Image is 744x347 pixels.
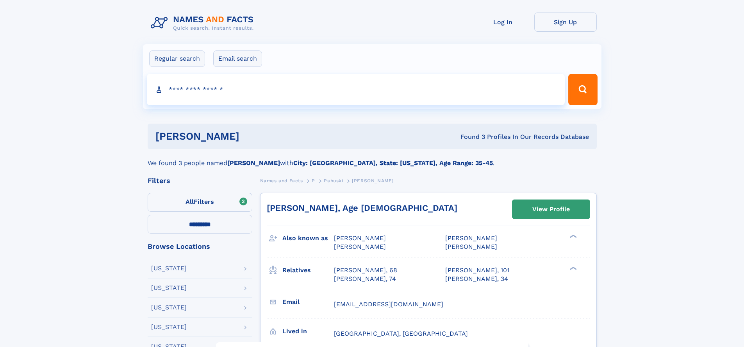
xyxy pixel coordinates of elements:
[568,74,597,105] button: Search Button
[312,176,315,185] a: P
[151,265,187,271] div: [US_STATE]
[312,178,315,183] span: P
[267,203,457,213] a: [PERSON_NAME], Age [DEMOGRAPHIC_DATA]
[151,324,187,330] div: [US_STATE]
[350,133,589,141] div: Found 3 Profiles In Our Records Database
[282,295,334,309] h3: Email
[334,243,386,250] span: [PERSON_NAME]
[568,234,577,239] div: ❯
[472,13,534,32] a: Log In
[186,198,194,205] span: All
[148,193,252,212] label: Filters
[282,232,334,245] h3: Also known as
[334,275,396,283] a: [PERSON_NAME], 74
[445,234,497,242] span: [PERSON_NAME]
[334,266,397,275] a: [PERSON_NAME], 68
[293,159,493,167] b: City: [GEOGRAPHIC_DATA], State: [US_STATE], Age Range: 35-45
[534,13,597,32] a: Sign Up
[147,74,565,105] input: search input
[148,149,597,168] div: We found 3 people named with .
[151,304,187,311] div: [US_STATE]
[532,200,570,218] div: View Profile
[227,159,280,167] b: [PERSON_NAME]
[512,200,590,219] a: View Profile
[260,176,303,185] a: Names and Facts
[151,285,187,291] div: [US_STATE]
[324,178,343,183] span: Pahuski
[568,266,577,271] div: ❯
[213,50,262,67] label: Email search
[282,264,334,277] h3: Relatives
[445,266,509,275] a: [PERSON_NAME], 101
[282,325,334,338] h3: Lived in
[445,275,508,283] a: [PERSON_NAME], 34
[148,13,260,34] img: Logo Names and Facts
[334,234,386,242] span: [PERSON_NAME]
[352,178,394,183] span: [PERSON_NAME]
[445,243,497,250] span: [PERSON_NAME]
[155,131,350,141] h1: [PERSON_NAME]
[148,243,252,250] div: Browse Locations
[334,300,443,308] span: [EMAIL_ADDRESS][DOMAIN_NAME]
[334,330,468,337] span: [GEOGRAPHIC_DATA], [GEOGRAPHIC_DATA]
[324,176,343,185] a: Pahuski
[148,177,252,184] div: Filters
[149,50,205,67] label: Regular search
